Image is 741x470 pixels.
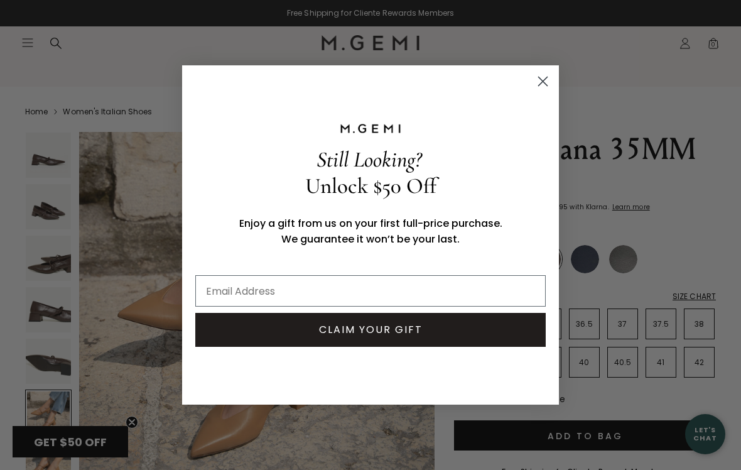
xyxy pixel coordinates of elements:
span: Enjoy a gift from us on your first full-price purchase. We guarantee it won’t be your last. [239,216,502,246]
img: M.GEMI [339,123,402,134]
button: CLAIM YOUR GIFT [195,313,546,347]
button: Close dialog [532,70,554,92]
input: Email Address [195,275,546,307]
span: Unlock $50 Off [305,173,436,199]
span: Still Looking? [316,146,421,173]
